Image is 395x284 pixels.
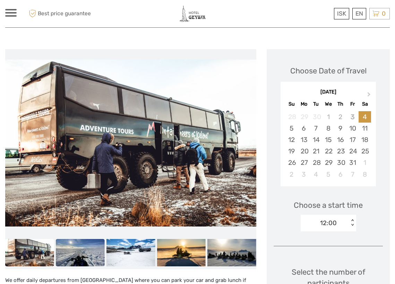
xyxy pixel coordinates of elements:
[346,123,359,134] div: Choose Friday, October 10th, 2025
[346,169,359,180] div: Choose Friday, November 7th, 2025
[359,134,371,145] div: Choose Saturday, October 18th, 2025
[322,134,334,145] div: Choose Wednesday, October 15th, 2025
[364,90,375,101] button: Next Month
[334,157,346,168] div: Choose Thursday, October 30th, 2025
[285,169,298,180] div: Choose Sunday, November 2nd, 2025
[334,123,346,134] div: Choose Thursday, October 9th, 2025
[359,111,371,123] div: Choose Saturday, October 4th, 2025
[310,111,322,123] div: Not available Tuesday, September 30th, 2025
[359,145,371,157] div: Choose Saturday, October 25th, 2025
[346,145,359,157] div: Choose Friday, October 24th, 2025
[359,123,371,134] div: Choose Saturday, October 11th, 2025
[322,169,334,180] div: Choose Wednesday, November 5th, 2025
[56,239,105,266] img: f459ce2f2d324778b513110cbcf2ad39_slider_thumbnail.jpg
[359,99,371,109] div: Sa
[285,145,298,157] div: Choose Sunday, October 19th, 2025
[298,157,310,168] div: Choose Monday, October 27th, 2025
[298,99,310,109] div: Mo
[320,219,337,228] div: 12:00
[80,11,88,19] button: Open LiveChat chat widget
[310,134,322,145] div: Choose Tuesday, October 14th, 2025
[285,157,298,168] div: Choose Sunday, October 26th, 2025
[310,123,322,134] div: Choose Tuesday, October 7th, 2025
[352,8,366,19] div: EN
[322,111,334,123] div: Not available Wednesday, October 1st, 2025
[290,65,367,76] div: Choose Date of Travel
[337,10,346,17] span: ISK
[294,200,363,211] span: Choose a start time
[285,99,298,109] div: Su
[346,157,359,168] div: Choose Friday, October 31st, 2025
[349,219,355,227] div: < >
[359,169,371,180] div: Choose Saturday, November 8th, 2025
[310,157,322,168] div: Choose Tuesday, October 28th, 2025
[334,111,346,123] div: Not available Thursday, October 2nd, 2025
[283,111,373,180] div: month 2025-10
[298,134,310,145] div: Choose Monday, October 13th, 2025
[157,239,206,266] img: 37538ee6f89a47639467a378e30162d7_slider_thumbnail.jpeg
[5,60,256,227] img: 3ce4cd7f5eb94b54826e7781d29ded75_main_slider.jpeg
[346,111,359,123] div: Not available Friday, October 3rd, 2025
[322,123,334,134] div: Choose Wednesday, October 8th, 2025
[298,145,310,157] div: Choose Monday, October 20th, 2025
[207,239,256,266] img: ad198f935f404da486997d1a0a1435e5_slider_thumbnail.jpeg
[5,239,54,266] img: 3ce4cd7f5eb94b54826e7781d29ded75_slider_thumbnail.jpeg
[298,111,310,123] div: Not available Monday, September 29th, 2025
[310,169,322,180] div: Choose Tuesday, November 4th, 2025
[334,145,346,157] div: Choose Thursday, October 23rd, 2025
[334,134,346,145] div: Choose Thursday, October 16th, 2025
[310,99,322,109] div: Tu
[334,99,346,109] div: Th
[346,134,359,145] div: Choose Friday, October 17th, 2025
[281,89,376,96] div: [DATE]
[10,12,78,18] p: We're away right now. Please check back later!
[359,157,371,168] div: Choose Saturday, November 1st, 2025
[322,145,334,157] div: Choose Wednesday, October 22nd, 2025
[179,5,206,22] img: 2245-fc00950d-c906-46d7-b8c2-e740c3f96a38_logo_small.jpg
[310,145,322,157] div: Choose Tuesday, October 21st, 2025
[285,134,298,145] div: Choose Sunday, October 12th, 2025
[298,123,310,134] div: Choose Monday, October 6th, 2025
[298,169,310,180] div: Choose Monday, November 3rd, 2025
[285,123,298,134] div: Choose Sunday, October 5th, 2025
[322,157,334,168] div: Choose Wednesday, October 29th, 2025
[27,8,101,19] span: Best price guarantee
[334,169,346,180] div: Choose Thursday, November 6th, 2025
[322,99,334,109] div: We
[106,239,155,266] img: 00275727ef37440f947503cdf01fd311_slider_thumbnail.jpeg
[285,111,298,123] div: Not available Sunday, September 28th, 2025
[381,10,387,17] span: 0
[346,99,359,109] div: Fr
